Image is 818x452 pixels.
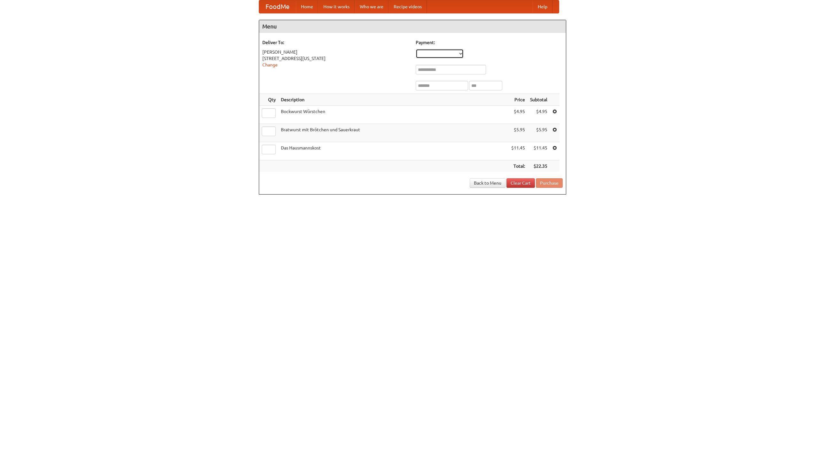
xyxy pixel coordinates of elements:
[509,124,528,142] td: $5.95
[262,49,409,55] div: [PERSON_NAME]
[509,94,528,106] th: Price
[528,124,550,142] td: $5.95
[318,0,355,13] a: How it works
[296,0,318,13] a: Home
[259,94,278,106] th: Qty
[259,20,566,33] h4: Menu
[262,55,409,62] div: [STREET_ADDRESS][US_STATE]
[536,178,563,188] button: Purchase
[509,142,528,160] td: $11.45
[506,178,535,188] a: Clear Cart
[416,39,563,46] h5: Payment:
[355,0,389,13] a: Who we are
[278,142,509,160] td: Das Hausmannskost
[528,106,550,124] td: $4.95
[278,94,509,106] th: Description
[278,124,509,142] td: Bratwurst mit Brötchen und Sauerkraut
[528,160,550,172] th: $22.35
[262,62,278,67] a: Change
[528,142,550,160] td: $11.45
[278,106,509,124] td: Bockwurst Würstchen
[533,0,552,13] a: Help
[259,0,296,13] a: FoodMe
[262,39,409,46] h5: Deliver To:
[389,0,427,13] a: Recipe videos
[470,178,505,188] a: Back to Menu
[528,94,550,106] th: Subtotal
[509,106,528,124] td: $4.95
[509,160,528,172] th: Total:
